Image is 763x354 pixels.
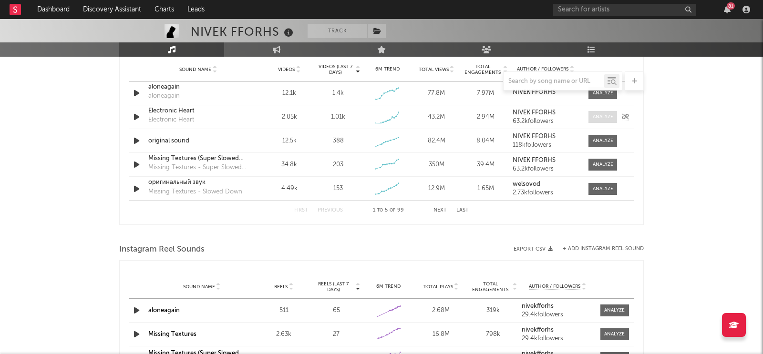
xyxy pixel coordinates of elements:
span: Reels [274,284,288,290]
button: Last [456,208,469,213]
input: Search for artists [553,4,696,16]
a: welsovod [513,181,579,188]
span: Total Engagements [470,281,512,293]
span: Instagram Reel Sounds [119,244,205,255]
div: Missing Textures - Super Slowed Down [148,163,248,172]
div: 798k [470,330,517,339]
div: 16.8M [417,330,465,339]
div: 8.04M [464,136,508,146]
div: 63.2k followers [513,166,579,172]
strong: nivekfforhs [522,303,554,309]
a: aloneagain [148,307,180,314]
div: 1.01k [331,112,345,122]
div: 1.65M [464,184,508,193]
div: 511 [260,306,308,315]
a: NIVEK FFORHS [513,89,579,96]
span: Videos (last 7 days) [316,64,355,75]
span: Sound Name [183,284,215,290]
div: Missing Textures - Slowed Down [148,187,242,197]
div: 77.8M [414,89,459,98]
div: 12.5k [267,136,311,146]
button: Export CSV [514,246,553,252]
a: nivekfforhs [522,327,593,334]
div: 118k followers [513,142,579,149]
a: nivekfforhs [522,303,593,310]
strong: welsovod [513,181,540,187]
div: 319k [470,306,517,315]
div: 6M Trend [365,283,412,290]
div: 2.63k [260,330,308,339]
span: of [390,208,395,212]
div: 1.4k [332,89,344,98]
div: aloneagain [148,91,180,101]
div: 4.49k [267,184,311,193]
button: Previous [318,208,343,213]
div: NIVEK FFORHS [191,24,296,40]
div: 63.2k followers [513,118,579,125]
div: Electronic Heart [148,115,194,125]
div: 7.97M [464,89,508,98]
div: 43.2M [414,112,459,122]
button: + Add Instagram Reel Sound [563,246,644,252]
a: NIVEK FFORHS [513,133,579,140]
input: Search by song name or URL [504,78,604,85]
strong: NIVEK FFORHS [513,89,556,95]
span: Author / Followers [529,283,580,290]
div: 2.73k followers [513,190,579,196]
strong: NIVEK FFORHS [513,133,556,140]
div: 39.4M [464,160,508,170]
div: 6M Trend [365,66,410,73]
div: 350M [414,160,459,170]
div: 81 [727,2,735,10]
div: 2.05k [267,112,311,122]
span: to [377,208,383,212]
a: original sound [148,136,248,146]
div: + Add Instagram Reel Sound [553,246,644,252]
button: Track [308,24,367,38]
span: Total Views [419,67,449,72]
span: Sound Name [179,67,211,72]
a: Missing Textures (Super Slowed Down) [148,154,248,163]
div: 203 [333,160,343,170]
div: 27 [312,330,360,339]
div: 29.4k followers [522,335,593,342]
a: оригинальный звук [148,178,248,187]
div: 153 [333,184,343,193]
button: 81 [724,6,731,13]
span: Author / Followers [517,66,568,72]
div: 82.4M [414,136,459,146]
strong: NIVEK FFORHS [513,110,556,116]
a: NIVEK FFORHS [513,157,579,164]
div: 29.4k followers [522,312,593,318]
div: 2.94M [464,112,508,122]
a: NIVEK FFORHS [513,110,579,116]
a: Missing Textures [148,331,196,337]
span: Total Plays [423,284,453,290]
strong: nivekfforhs [522,327,554,333]
div: 388 [333,136,344,146]
span: Total Engagements [464,64,502,75]
span: Videos [278,67,295,72]
div: 65 [312,306,360,315]
div: 12.9M [414,184,459,193]
div: 2.68M [417,306,465,315]
button: First [294,208,308,213]
span: Reels (last 7 days) [312,281,354,293]
button: Next [433,208,447,213]
a: Electronic Heart [148,106,248,116]
div: 1 5 99 [362,205,414,216]
div: 34.8k [267,160,311,170]
div: 12.1k [267,89,311,98]
strong: NIVEK FFORHS [513,157,556,163]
